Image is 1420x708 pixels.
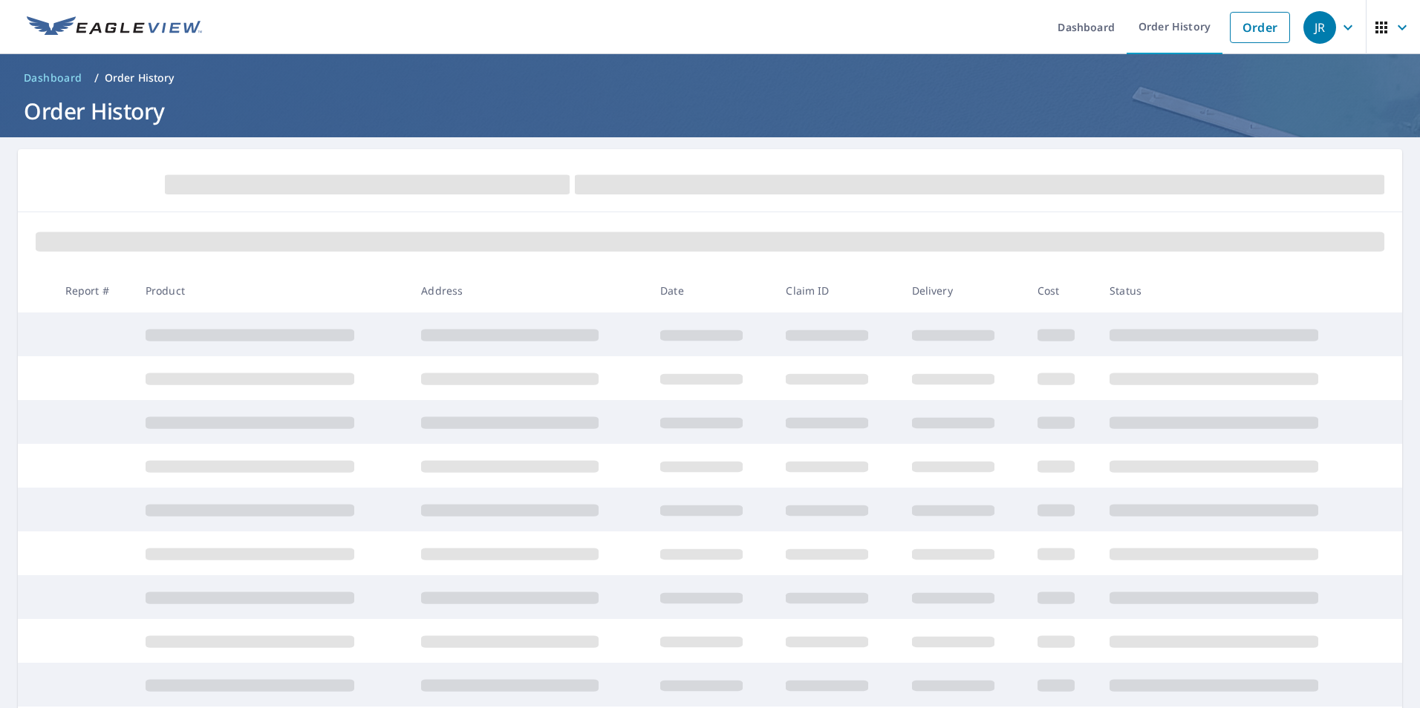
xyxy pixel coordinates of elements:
th: Delivery [900,269,1026,312]
th: Status [1098,269,1374,312]
th: Report # [53,269,134,312]
a: Dashboard [18,66,88,90]
th: Product [134,269,410,312]
th: Cost [1026,269,1098,312]
a: Order [1230,12,1290,43]
span: Dashboard [24,71,82,85]
h1: Order History [18,96,1402,126]
p: Order History [105,71,175,85]
img: EV Logo [27,16,202,39]
div: JR [1303,11,1336,44]
th: Address [409,269,648,312]
th: Claim ID [774,269,899,312]
nav: breadcrumb [18,66,1402,90]
li: / [94,69,99,87]
th: Date [648,269,774,312]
